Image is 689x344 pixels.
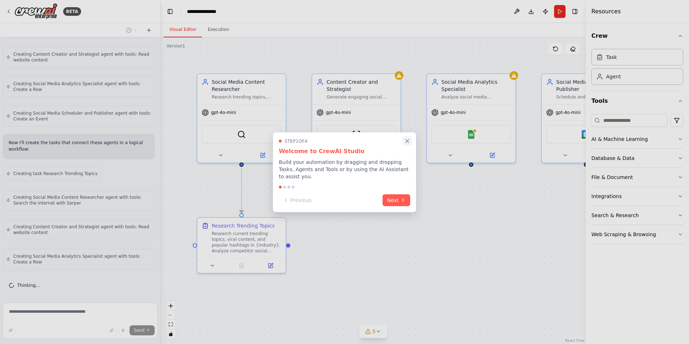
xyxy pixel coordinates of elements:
[403,136,412,146] button: Close walkthrough
[279,158,410,180] p: Build your automation by dragging and dropping Tasks, Agents and Tools or by using the AI Assista...
[285,138,308,144] span: Step 1 of 4
[279,194,316,206] button: Previous
[165,6,175,17] button: Hide left sidebar
[383,194,410,206] button: Next
[279,147,410,155] h3: Welcome to CrewAI Studio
